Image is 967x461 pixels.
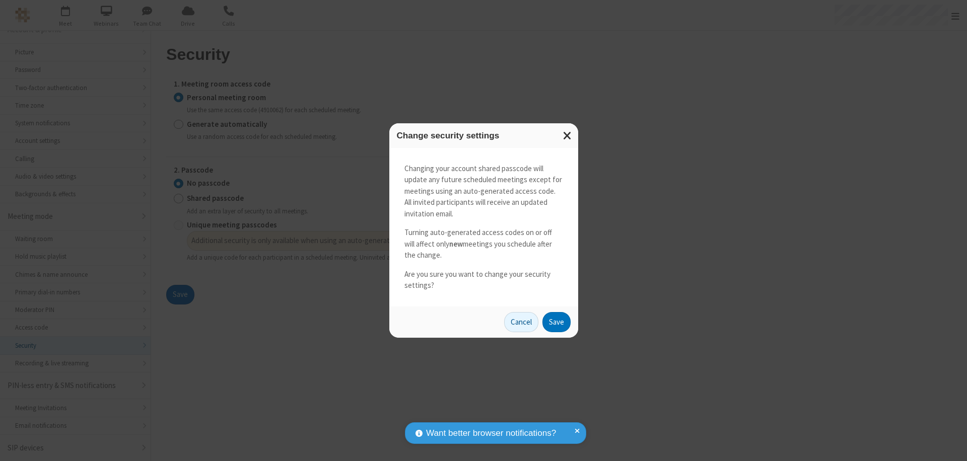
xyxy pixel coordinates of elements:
button: Close modal [557,123,578,148]
span: Want better browser notifications? [426,427,556,440]
strong: new [449,239,463,249]
p: Changing your account shared passcode will update any future scheduled meetings except for meetin... [404,163,563,220]
button: Cancel [504,312,538,332]
button: Save [542,312,571,332]
h3: Change security settings [397,131,571,140]
p: Turning auto-generated access codes on or off will affect only meetings you schedule after the ch... [404,227,563,261]
p: Are you sure you want to change your security settings? [404,269,563,291]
